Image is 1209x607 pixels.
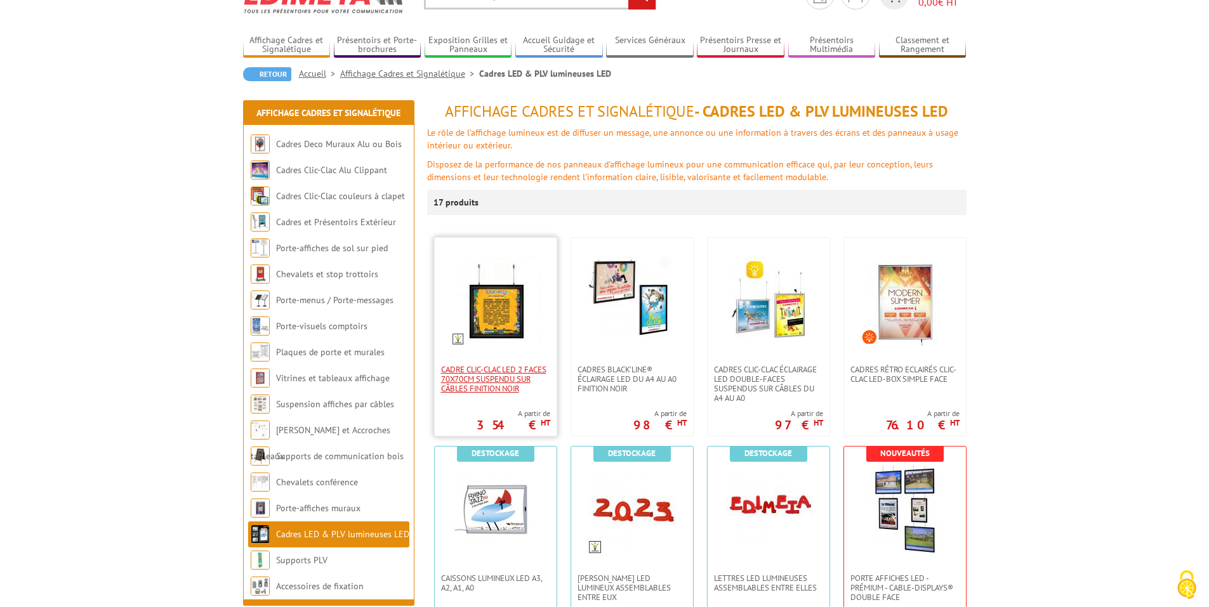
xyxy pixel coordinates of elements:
a: Cadre Clic-Clac LED 2 faces 70x70cm suspendu sur câbles finition noir [435,365,557,393]
img: Cadres Deco Muraux Alu ou Bois [251,134,270,153]
a: Cadres Clic-Clac couleurs à clapet [276,190,405,202]
span: Cadres clic-clac éclairage LED double-faces suspendus sur câbles du A4 au A0 [714,365,823,403]
img: Porte-menus / Porte-messages [251,290,270,310]
sup: HT [814,417,823,428]
img: Chiffres LED lumineux assemblables entre eux [588,466,677,554]
a: Cadres LED & PLV lumineuses LED [276,528,409,540]
img: Plaques de porte et murales [251,343,270,362]
b: Nouveautés [880,448,930,459]
a: Porte-visuels comptoirs [276,320,367,332]
sup: HT [677,417,687,428]
img: Accessoires de fixation [251,577,270,596]
img: Cadre Clic-Clac LED 2 faces 70x70cm suspendu sur câbles finition noir [451,257,540,346]
img: Porte-affiches muraux [251,499,270,518]
img: Chevalets et stop trottoirs [251,264,270,284]
span: A partir de [633,408,687,419]
a: Présentoirs Multimédia [788,35,876,56]
img: Porte-affiches de sol sur pied [251,238,270,258]
a: Affichage Cadres et Signalétique [243,35,331,56]
span: A partir de [477,408,550,419]
a: Cadres clic-clac éclairage LED double-faces suspendus sur câbles du A4 au A0 [708,365,829,403]
span: Cadres Rétro Eclairés Clic-Clac LED-Box simple face [850,365,960,384]
p: 98 € [633,421,687,429]
li: Cadres LED & PLV lumineuses LED [479,67,611,80]
h1: - Cadres LED & PLV lumineuses LED [427,103,967,120]
a: Affichage Cadres et Signalétique [340,68,479,79]
a: Porte-affiches de sol sur pied [276,242,388,254]
a: Exposition Grilles et Panneaux [425,35,512,56]
a: Porte-affiches muraux [276,502,360,514]
a: Lettres LED lumineuses assemblables entre elles [708,573,829,592]
a: Vitrines et tableaux affichage [276,372,390,384]
a: Présentoirs et Porte-brochures [334,35,421,56]
a: Caissons lumineux LED A3, A2, A1, A0 [435,573,557,592]
span: A partir de [886,408,960,419]
img: Cadres et Présentoirs Extérieur [251,212,270,232]
a: Accueil Guidage et Sécurité [515,35,603,56]
p: 76.10 € [886,421,960,429]
img: Caissons lumineux LED A3, A2, A1, A0 [451,466,540,554]
span: Affichage Cadres et Signalétique [445,101,694,121]
a: Cadres Clic-Clac Alu Clippant [276,164,387,176]
a: Chevalets et stop trottoirs [276,268,378,280]
span: Lettres LED lumineuses assemblables entre elles [714,573,823,592]
b: Destockage [472,448,519,459]
a: Porte Affiches LED - Prémium - Cable-Displays® Double face [844,573,966,602]
img: Vitrines et tableaux affichage [251,369,270,388]
a: Cadres Deco Muraux Alu ou Bois [276,138,402,150]
b: Destockage [608,448,656,459]
font: Le rôle de l'affichage lumineux est de diffuser un message, une annonce ou une information à trav... [427,127,958,151]
a: [PERSON_NAME] et Accroches tableaux [251,424,390,462]
p: 354 € [477,421,550,429]
img: Suspension affiches par câbles [251,395,270,414]
a: Porte-menus / Porte-messages [276,294,393,306]
img: Porte Affiches LED - Prémium - Cable-Displays® Double face [861,466,949,554]
img: Supports PLV [251,551,270,570]
a: Suspension affiches par câbles [276,398,394,410]
a: Accessoires de fixation [276,580,364,592]
a: Supports de communication bois [276,450,404,462]
p: 17 produits [433,190,481,215]
span: Cadres Black’Line® éclairage LED du A4 au A0 finition noir [578,365,687,393]
a: Plaques de porte et murales [276,346,385,358]
a: Retour [243,67,291,81]
img: Cadres clic-clac éclairage LED double-faces suspendus sur câbles du A4 au A0 [724,257,813,346]
span: Cadre Clic-Clac LED 2 faces 70x70cm suspendu sur câbles finition noir [441,365,550,393]
a: Présentoirs Presse et Journaux [697,35,784,56]
img: Cadres Clic-Clac couleurs à clapet [251,186,270,206]
img: Cookies (fenêtre modale) [1171,569,1203,601]
a: Cadres Black’Line® éclairage LED du A4 au A0 finition noir [571,365,693,393]
img: Cadres Black’Line® éclairage LED du A4 au A0 finition noir [588,257,677,346]
sup: HT [950,417,960,428]
img: Cadres Rétro Eclairés Clic-Clac LED-Box simple face [861,257,949,346]
font: Disposez de la performance de nos panneaux d'affichage lumineux pour une communication efficace q... [427,159,933,183]
span: A partir de [775,408,823,419]
a: Cadres et Présentoirs Extérieur [276,216,396,228]
b: Destockage [744,448,792,459]
a: Chevalets conférence [276,476,358,488]
button: Cookies (fenêtre modale) [1165,564,1209,607]
sup: HT [541,417,550,428]
a: Classement et Rangement [879,35,967,56]
a: Services Généraux [606,35,694,56]
img: Lettres LED lumineuses assemblables entre elles [724,466,813,554]
img: Chevalets conférence [251,473,270,492]
span: [PERSON_NAME] LED lumineux assemblables entre eux [578,573,687,602]
img: Cadres Clic-Clac Alu Clippant [251,160,270,179]
span: Porte Affiches LED - Prémium - Cable-Displays® Double face [850,573,960,602]
a: Accueil [299,68,340,79]
a: Supports PLV [276,554,327,566]
img: Cadres LED & PLV lumineuses LED [251,525,270,544]
a: Cadres Rétro Eclairés Clic-Clac LED-Box simple face [844,365,966,384]
p: 97 € [775,421,823,429]
a: [PERSON_NAME] LED lumineux assemblables entre eux [571,573,693,602]
img: Porte-visuels comptoirs [251,317,270,336]
span: Caissons lumineux LED A3, A2, A1, A0 [441,573,550,592]
a: Affichage Cadres et Signalétique [256,107,400,119]
img: Cimaises et Accroches tableaux [251,421,270,440]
